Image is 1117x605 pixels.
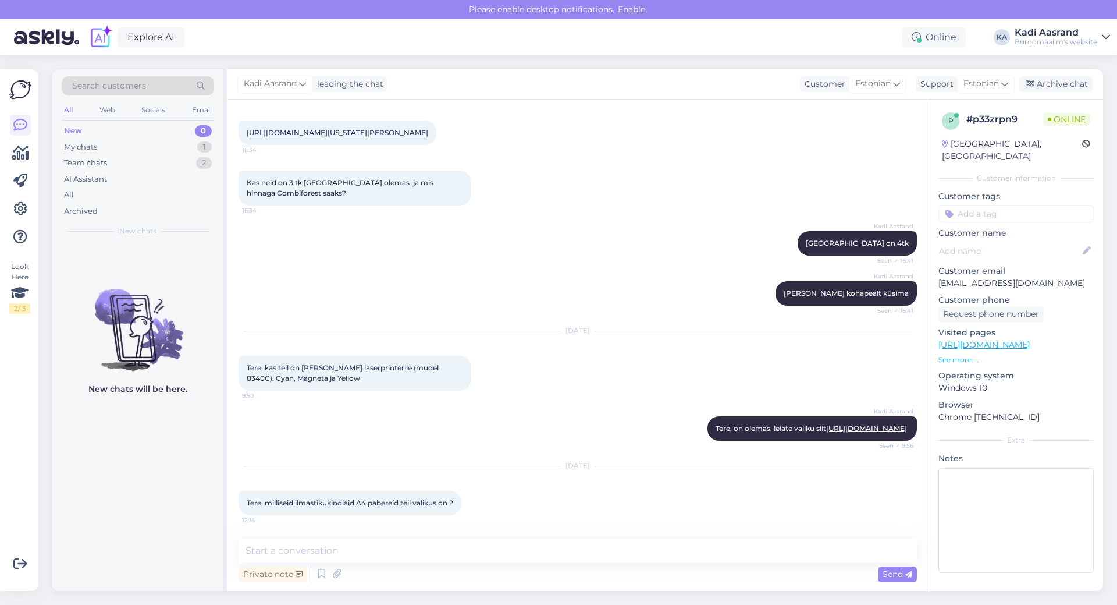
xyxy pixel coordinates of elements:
[963,77,999,90] span: Estonian
[826,424,907,433] a: [URL][DOMAIN_NAME]
[64,189,74,201] div: All
[800,78,845,90] div: Customer
[966,112,1043,126] div: # p33zrpn9
[242,146,286,154] span: 16:34
[994,29,1010,45] div: KA
[939,245,1080,257] input: Add name
[784,289,909,298] span: [PERSON_NAME] kohapealt küsima
[197,141,212,153] div: 1
[72,80,146,92] span: Search customers
[62,102,75,118] div: All
[938,227,1094,239] p: Customer name
[88,25,113,49] img: explore-ai
[242,206,286,215] span: 16:34
[64,206,98,217] div: Archived
[247,363,440,383] span: Tere, kas teil on [PERSON_NAME] laserprinterile (mudel 8340C). Cyan, Magneta ja Yellow
[64,125,82,137] div: New
[312,78,383,90] div: leading the chat
[883,569,912,579] span: Send
[118,27,184,47] a: Explore AI
[938,173,1094,183] div: Customer information
[938,382,1094,394] p: Windows 10
[938,339,1030,350] a: [URL][DOMAIN_NAME]
[239,567,307,582] div: Private note
[870,272,913,281] span: Kadi Aasrand
[948,116,954,125] span: p
[938,265,1094,277] p: Customer email
[247,498,453,507] span: Tere, milliseid ilmastikukindlaid A4 pabereid teil valikus on ?
[9,303,30,314] div: 2 / 3
[938,435,1094,445] div: Extra
[88,383,187,395] p: New chats will be here.
[139,102,168,118] div: Socials
[870,306,913,315] span: Seen ✓ 16:41
[242,516,286,525] span: 12:14
[239,461,917,471] div: [DATE]
[938,411,1094,423] p: Chrome [TECHNICAL_ID]
[938,399,1094,411] p: Browser
[938,355,1094,365] p: See more ...
[247,178,435,197] span: Kas neid on 3 tk [GEOGRAPHIC_DATA] olemas ja mis hinnaga Combiforest saaks?
[855,77,891,90] span: Estonian
[9,261,30,314] div: Look Here
[1015,28,1110,47] a: Kadi AasrandBüroomaailm's website
[1015,37,1097,47] div: Büroomaailm's website
[64,174,107,185] div: AI Assistant
[938,370,1094,382] p: Operating system
[242,391,286,400] span: 9:50
[916,78,954,90] div: Support
[902,27,966,48] div: Online
[870,256,913,265] span: Seen ✓ 16:41
[239,326,917,336] div: [DATE]
[52,268,223,373] img: No chats
[195,125,212,137] div: 0
[97,102,118,118] div: Web
[614,4,649,15] span: Enable
[244,77,297,90] span: Kadi Aasrand
[190,102,214,118] div: Email
[64,157,107,169] div: Team chats
[938,205,1094,222] input: Add a tag
[196,157,212,169] div: 2
[938,294,1094,306] p: Customer phone
[64,141,97,153] div: My chats
[1019,76,1093,92] div: Archive chat
[119,226,156,236] span: New chats
[247,128,428,137] a: [URL][DOMAIN_NAME][US_STATE][PERSON_NAME]
[942,138,1082,162] div: [GEOGRAPHIC_DATA], [GEOGRAPHIC_DATA]
[870,222,913,231] span: Kadi Aasrand
[938,277,1094,289] p: [EMAIL_ADDRESS][DOMAIN_NAME]
[938,190,1094,203] p: Customer tags
[938,306,1044,322] div: Request phone number
[870,441,913,450] span: Seen ✓ 9:56
[716,424,909,433] span: Tere, on olemas, leiate valiku siit
[870,407,913,416] span: Kadi Aasrand
[9,79,31,101] img: Askly Logo
[806,239,909,247] span: [GEOGRAPHIC_DATA] on 4tk
[938,452,1094,465] p: Notes
[938,327,1094,339] p: Visited pages
[1015,28,1097,37] div: Kadi Aasrand
[1043,113,1090,126] span: Online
